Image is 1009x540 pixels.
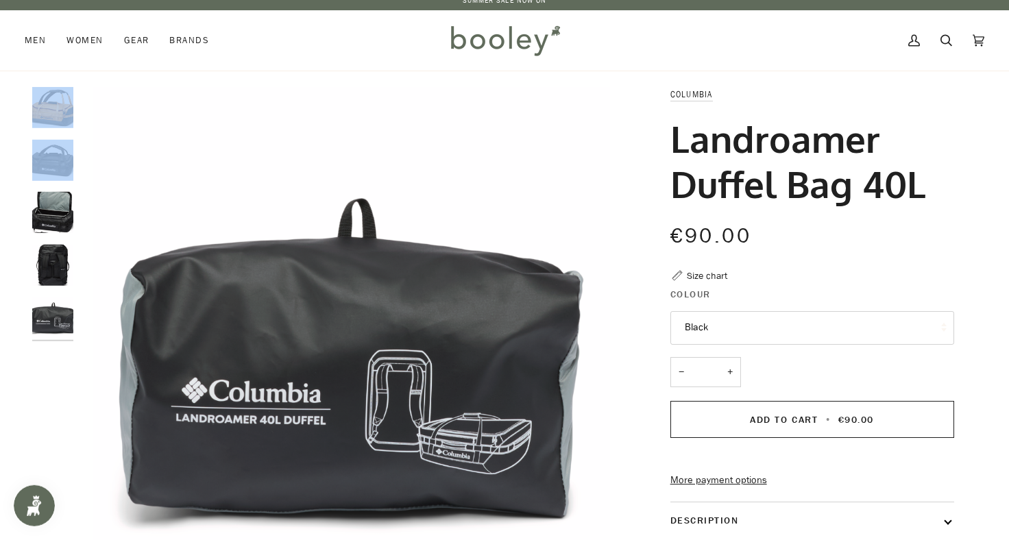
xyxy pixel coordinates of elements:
[32,192,73,233] img: Columbia Landroamer Duffel Bag 40L Black - Booley Galway
[687,269,727,283] div: Size chart
[14,485,55,526] iframe: Button to open loyalty program pop-up
[32,87,73,128] img: Columbia Landroamer Duffel Bag 40L Sunstone / Shark - Booley Galway
[750,413,818,426] span: Add to Cart
[670,502,954,539] button: Description
[25,34,46,47] span: Men
[670,88,713,100] a: Columbia
[838,413,874,426] span: €90.00
[66,34,103,47] span: Women
[124,34,149,47] span: Gear
[670,473,954,488] a: More payment options
[670,401,954,438] button: Add to Cart • €90.00
[670,287,711,302] span: Colour
[159,10,219,71] a: Brands
[670,116,944,206] h1: Landroamer Duffel Bag 40L
[670,357,741,388] input: Quantity
[32,140,73,181] img: Columbia Landroamer Duffel Bag 40L Black - Booley Galway
[822,413,835,426] span: •
[25,10,56,71] a: Men
[114,10,160,71] a: Gear
[32,245,73,286] img: Columbia Landroamer Duffel Bag 40L Black - Booley Galway
[670,222,751,250] span: €90.00
[169,34,209,47] span: Brands
[32,297,73,339] img: Columbia Landroamer Duffel Bag 40L Black - Booley Galway
[670,311,954,345] button: Black
[670,357,692,388] button: −
[56,10,113,71] a: Women
[445,21,565,60] img: Booley
[719,357,741,388] button: +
